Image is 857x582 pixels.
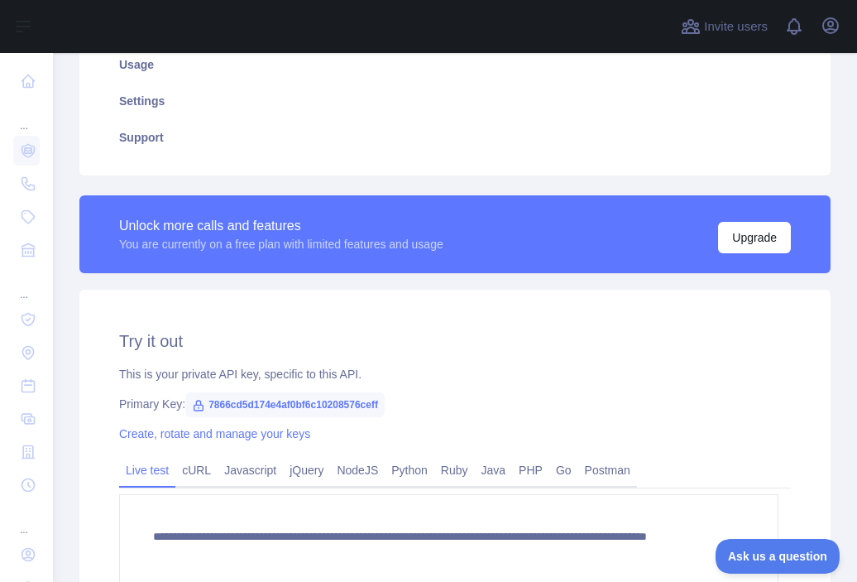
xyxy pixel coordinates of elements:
a: Live test [119,457,175,483]
h2: Try it out [119,329,791,353]
a: Create, rotate and manage your keys [119,427,310,440]
a: Usage [99,46,811,83]
a: jQuery [283,457,330,483]
a: PHP [512,457,549,483]
div: ... [13,268,40,301]
div: ... [13,99,40,132]
a: Java [475,457,513,483]
a: Javascript [218,457,283,483]
div: This is your private API key, specific to this API. [119,366,791,382]
a: Ruby [434,457,475,483]
a: Python [385,457,434,483]
a: Go [549,457,578,483]
span: 7866cd5d174e4af0bf6c10208576ceff [185,392,385,417]
div: You are currently on a free plan with limited features and usage [119,236,443,253]
span: Invite users [704,17,768,36]
a: Postman [578,457,637,483]
button: Upgrade [718,222,791,253]
iframe: Toggle Customer Support [716,539,840,574]
a: NodeJS [330,457,385,483]
a: cURL [175,457,218,483]
a: Support [99,119,811,156]
div: ... [13,503,40,536]
div: Unlock more calls and features [119,216,443,236]
div: Primary Key: [119,396,791,412]
button: Invite users [677,13,771,40]
a: Settings [99,83,811,119]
